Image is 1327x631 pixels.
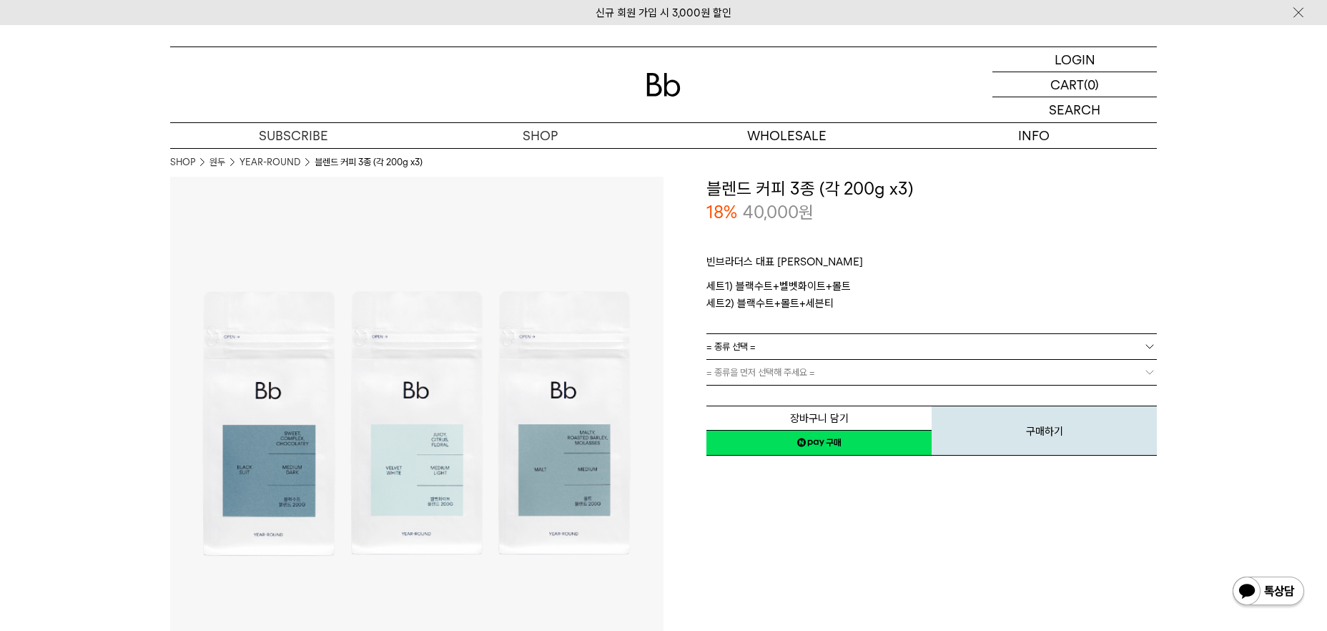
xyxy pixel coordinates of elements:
span: = 종류을 먼저 선택해 주세요 = [706,360,815,385]
span: = 종류 선택 = [706,334,756,359]
p: 빈브라더스 대표 [PERSON_NAME] [706,253,1157,278]
a: 원두 [209,155,225,170]
p: 세트1) 블랙수트+벨벳화이트+몰트 세트2) 블랙수트+몰트+세븐티 [706,278,1157,312]
p: (0) [1084,72,1099,97]
li: 블렌드 커피 3종 (각 200g x3) [315,155,423,170]
p: LOGIN [1055,47,1095,72]
p: SEARCH [1049,97,1100,122]
a: CART (0) [992,72,1157,97]
p: WHOLESALE [663,123,910,148]
p: CART [1050,72,1084,97]
span: 원 [799,202,814,222]
a: LOGIN [992,47,1157,72]
a: SHOP [170,155,195,170]
img: 카카오톡 채널 1:1 채팅 버튼 [1231,575,1306,610]
p: 18% [706,200,737,225]
a: 신규 회원 가입 시 3,000원 할인 [596,6,731,19]
a: SUBSCRIBE [170,123,417,148]
button: 장바구니 담기 [706,406,932,431]
a: SHOP [417,123,663,148]
p: 40,000 [743,200,814,225]
p: INFO [910,123,1157,148]
img: 로고 [646,73,681,97]
button: 구매하기 [932,406,1157,456]
a: 새창 [706,430,932,456]
h3: 블렌드 커피 3종 (각 200g x3) [706,177,1157,201]
a: YEAR-ROUND [240,155,300,170]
